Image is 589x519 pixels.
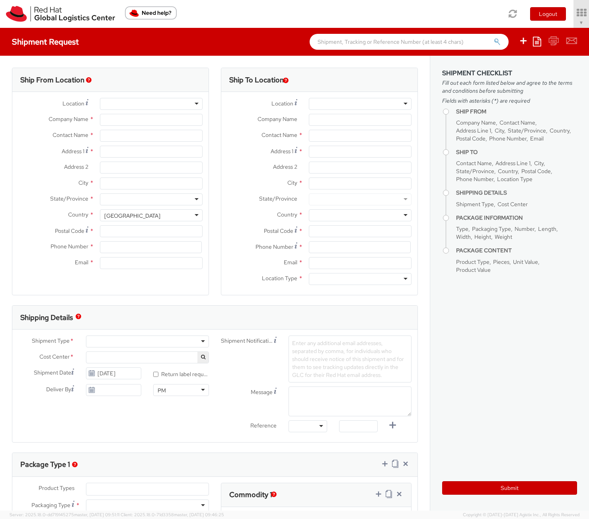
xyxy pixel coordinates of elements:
[456,258,490,265] span: Product Type
[62,100,84,107] span: Location
[34,369,71,377] span: Shipment Date
[78,179,88,186] span: City
[39,484,74,492] span: Product Types
[264,227,293,234] span: Postal Code
[442,481,577,495] button: Submit
[31,501,70,509] span: Packaging Type
[20,460,70,468] h3: Package Type 1
[456,168,494,175] span: State/Province
[456,248,577,254] h4: Package Content
[74,512,119,517] span: master, [DATE] 09:51:11
[259,195,297,202] span: State/Province
[62,148,84,155] span: Address 1
[456,266,491,273] span: Product Value
[499,119,535,126] span: Contact Name
[456,119,496,126] span: Company Name
[497,201,528,208] span: Cost Center
[530,7,566,21] button: Logout
[463,512,579,518] span: Copyright © [DATE]-[DATE] Agistix Inc., All Rights Reserved
[271,100,293,107] span: Location
[287,179,297,186] span: City
[456,176,493,183] span: Phone Number
[46,385,71,394] span: Deliver By
[550,127,569,134] span: Country
[158,386,166,394] div: PM
[20,314,73,322] h3: Shipping Details
[10,512,119,517] span: Server: 2025.18.0-dd719145275
[121,512,224,517] span: Client: 2025.18.0-71d3358
[513,258,538,265] span: Unit Value
[508,127,546,134] span: State/Province
[456,160,492,167] span: Contact Name
[498,168,518,175] span: Country
[257,115,297,123] span: Company Name
[472,225,511,232] span: Packaging Type
[174,512,224,517] span: master, [DATE] 09:46:25
[474,233,491,240] span: Height
[55,227,84,234] span: Postal Code
[262,275,297,282] span: Location Type
[495,160,530,167] span: Address Line 1
[521,168,551,175] span: Postal Code
[538,225,556,232] span: Length
[32,337,70,346] span: Shipment Type
[456,127,491,134] span: Address Line 1
[153,369,209,378] label: Return label required
[456,201,494,208] span: Shipment Type
[579,20,584,26] span: ▼
[456,109,577,115] h4: Ship From
[51,243,88,250] span: Phone Number
[310,34,509,50] input: Shipment, Tracking or Reference Number (at least 4 chars)
[277,211,297,218] span: Country
[456,190,577,196] h4: Shipping Details
[495,127,504,134] span: City
[153,372,158,377] input: Return label required
[442,79,577,95] span: Fill out each form listed below and agree to the terms and conditions before submitting
[442,70,577,77] h3: Shipment Checklist
[49,115,88,123] span: Company Name
[50,195,88,202] span: State/Province
[125,6,177,20] button: Need help?
[534,160,544,167] span: City
[271,148,293,155] span: Address 1
[489,135,527,142] span: Phone Number
[53,131,88,139] span: Contact Name
[104,212,160,220] div: [GEOGRAPHIC_DATA]
[6,6,115,22] img: rh-logistics-00dfa346123c4ec078e1.svg
[255,243,293,250] span: Phone Number
[497,176,532,183] span: Location Type
[229,76,284,84] h3: Ship To Location
[493,258,509,265] span: Pieces
[442,97,577,105] span: Fields with asterisks (*) are required
[456,149,577,155] h4: Ship To
[221,337,274,345] span: Shipment Notification
[20,76,84,84] h3: Ship From Location
[68,211,88,218] span: Country
[495,233,512,240] span: Weight
[530,135,544,142] span: Email
[64,163,88,170] span: Address 2
[273,163,297,170] span: Address 2
[250,422,277,429] span: Reference
[39,353,70,362] span: Cost Center
[251,388,273,396] span: Message
[456,135,486,142] span: Postal Code
[456,225,468,232] span: Type
[12,37,79,46] h4: Shipment Request
[456,233,471,240] span: Width
[284,259,297,266] span: Email
[456,215,577,221] h4: Package Information
[292,339,404,379] span: Enter any additional email addresses, separated by comma, for individuals who should receive noti...
[515,225,534,232] span: Number
[75,259,88,266] span: Email
[261,131,297,139] span: Contact Name
[229,491,272,499] h3: Commodity 1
